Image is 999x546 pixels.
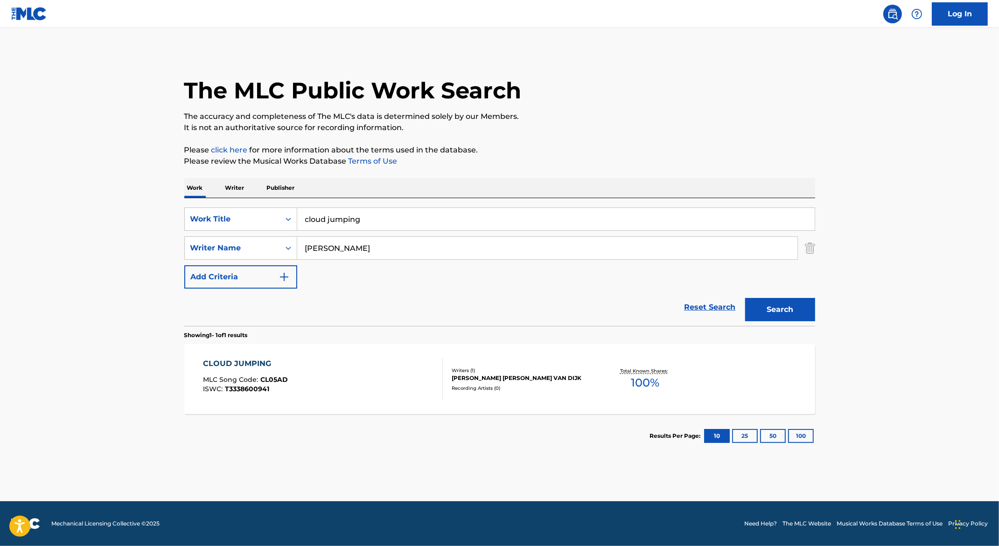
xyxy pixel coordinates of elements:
a: Public Search [883,5,902,23]
p: Showing 1 - 1 of 1 results [184,331,248,339]
span: 100 % [631,374,659,391]
img: 9d2ae6d4665cec9f34b9.svg [279,271,290,283]
form: Search Form [184,207,815,326]
img: search [887,8,898,20]
div: Work Title [190,214,274,225]
img: Delete Criterion [805,236,815,260]
iframe: Chat Widget [952,501,999,546]
a: Musical Works Database Terms of Use [837,519,943,528]
div: Writer Name [190,242,274,254]
a: Reset Search [680,297,741,318]
div: [PERSON_NAME] [PERSON_NAME] VAN DIJK [452,374,593,382]
p: Total Known Shares: [620,367,670,374]
div: Recording Artists ( 0 ) [452,385,593,392]
a: Privacy Policy [948,519,988,528]
a: Terms of Use [347,157,398,166]
div: Writers ( 1 ) [452,367,593,374]
div: CLOUD JUMPING [203,358,288,369]
span: MLC Song Code : [203,375,260,384]
p: Please for more information about the terms used in the database. [184,145,815,156]
button: 50 [760,429,786,443]
button: 100 [788,429,814,443]
a: Need Help? [744,519,777,528]
p: It is not an authoritative source for recording information. [184,122,815,133]
img: help [911,8,922,20]
a: The MLC Website [782,519,831,528]
div: Drag [955,511,961,539]
p: Please review the Musical Works Database [184,156,815,167]
p: Publisher [264,178,298,198]
span: T3338600941 [225,385,269,393]
p: Writer [223,178,247,198]
span: ISWC : [203,385,225,393]
p: The accuracy and completeness of The MLC's data is determined solely by our Members. [184,111,815,122]
button: Search [745,298,815,321]
button: 10 [704,429,730,443]
img: logo [11,518,40,529]
h1: The MLC Public Work Search [184,76,522,104]
a: CLOUD JUMPINGMLC Song Code:CL05ADISWC:T3338600941Writers (1)[PERSON_NAME] [PERSON_NAME] VAN DIJKR... [184,344,815,414]
span: Mechanical Licensing Collective © 2025 [51,519,160,528]
p: Results Per Page: [650,432,703,440]
div: Help [908,5,926,23]
span: CL05AD [260,375,288,384]
button: 25 [732,429,758,443]
img: MLC Logo [11,7,47,21]
a: Log In [932,2,988,26]
p: Work [184,178,206,198]
button: Add Criteria [184,265,297,289]
a: click here [211,145,248,154]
